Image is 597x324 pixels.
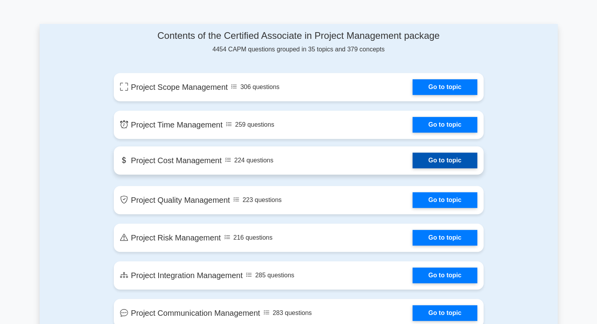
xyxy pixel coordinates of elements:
a: Go to topic [413,79,477,95]
h4: Contents of the Certified Associate in Project Management package [114,30,484,42]
a: Go to topic [413,230,477,246]
a: Go to topic [413,268,477,283]
div: 4454 CAPM questions grouped in 35 topics and 379 concepts [114,30,484,54]
a: Go to topic [413,192,477,208]
a: Go to topic [413,117,477,133]
a: Go to topic [413,305,477,321]
a: Go to topic [413,153,477,168]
